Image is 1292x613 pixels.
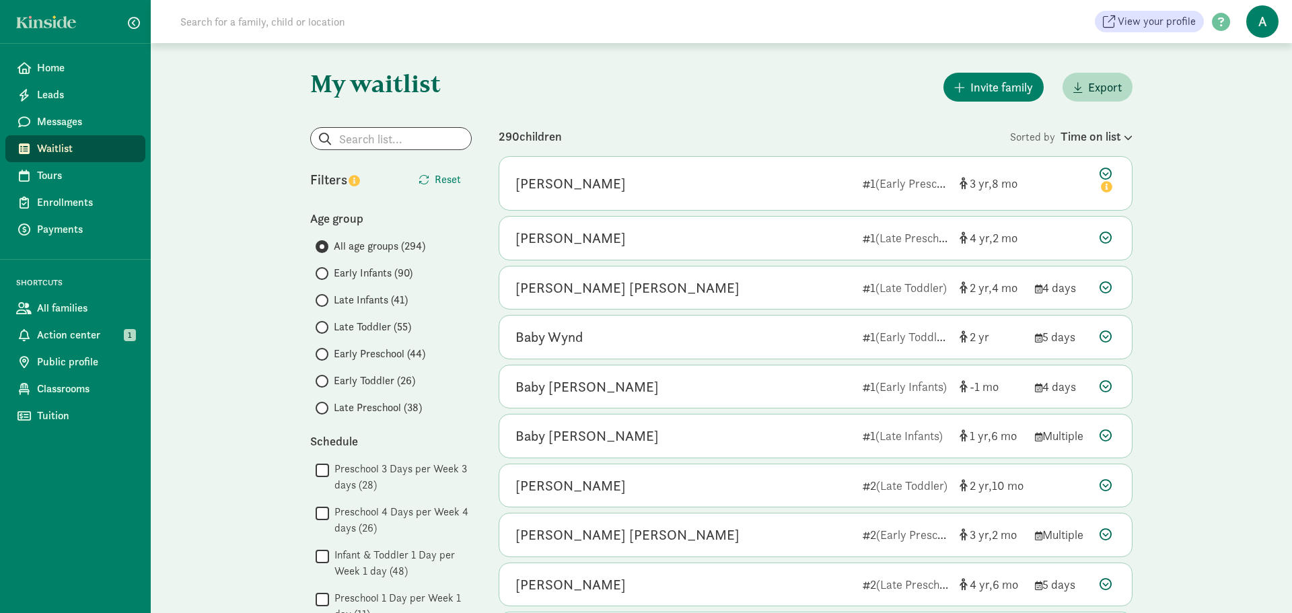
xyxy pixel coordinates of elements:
div: 4 days [1035,377,1089,396]
a: Messages [5,108,145,135]
div: Age group [310,209,472,227]
span: 6 [993,577,1018,592]
div: [object Object] [960,279,1024,297]
div: [object Object] [960,526,1024,544]
span: View your profile [1118,13,1196,30]
span: Reset [435,172,461,188]
a: Public profile [5,349,145,375]
div: Multiple [1035,427,1089,445]
span: Early Preschool (44) [334,346,425,362]
span: Enrollments [37,194,135,211]
span: Invite family [970,78,1033,96]
span: 6 [991,428,1017,443]
div: 2 [863,476,949,495]
button: Reset [408,166,472,193]
div: 1 [863,229,949,247]
span: (Early Preschool) [876,527,962,542]
h1: My waitlist [310,70,472,97]
span: A [1246,5,1279,38]
div: Waden Wynd [515,574,626,596]
div: [object Object] [960,174,1024,192]
a: Enrollments [5,189,145,216]
div: 1 [863,427,949,445]
span: (Early Toddler) [875,329,951,345]
iframe: Chat Widget [1225,548,1292,613]
a: View your profile [1095,11,1204,32]
span: 1 [970,428,991,443]
a: Payments [5,216,145,243]
div: 290 children [499,127,1010,145]
span: Waitlist [37,141,135,157]
div: Aylin Lopez Baray [515,524,740,546]
div: [object Object] [960,575,1024,593]
span: (Late Preschool) [875,230,958,246]
input: Search list... [311,128,471,149]
a: Tuition [5,402,145,429]
span: Early Toddler (26) [334,373,415,389]
div: Multiple [1035,526,1089,544]
label: Preschool 4 Days per Week 4 days (26) [329,504,472,536]
span: 8 [992,176,1017,191]
span: 2 [970,280,992,295]
button: Export [1063,73,1133,102]
span: Messages [37,114,135,130]
div: Time on list [1061,127,1133,145]
div: [object Object] [960,476,1024,495]
div: 2 [863,575,949,593]
span: 2 [970,329,989,345]
div: Hadley Grace Lesch [515,277,740,299]
div: 1 [863,377,949,396]
div: 4 days [1035,279,1089,297]
span: (Early Infants) [875,379,947,394]
span: 4 [992,280,1017,295]
div: Baby Wynd [515,326,583,348]
span: Leads [37,87,135,103]
label: Preschool 3 Days per Week 3 days (28) [329,461,472,493]
a: Leads [5,81,145,108]
div: 1 [863,174,949,192]
span: 3 [970,176,992,191]
div: [object Object] [960,377,1024,396]
div: Filters [310,170,391,190]
span: Tours [37,168,135,184]
span: 3 [970,527,992,542]
button: Invite family [943,73,1044,102]
span: 2 [993,230,1017,246]
span: Export [1088,78,1122,96]
span: 1 [124,329,136,341]
input: Search for a family, child or location [172,8,550,35]
span: -1 [970,379,999,394]
div: 1 [863,279,949,297]
div: Roland Carlson [515,227,626,249]
span: Payments [37,221,135,238]
div: Baby Greenwald [515,425,659,447]
span: All families [37,300,135,316]
div: Schedule [310,432,472,450]
a: Tours [5,162,145,189]
span: 2 [970,478,992,493]
div: [object Object] [960,229,1024,247]
span: Tuition [37,408,135,424]
div: 1 [863,328,949,346]
span: Classrooms [37,381,135,397]
div: 2 [863,526,949,544]
div: [object Object] [960,427,1024,445]
span: All age groups (294) [334,238,425,254]
span: 2 [992,527,1017,542]
div: David Skelly [515,173,626,194]
span: Late Preschool (38) [334,400,422,416]
a: Action center 1 [5,322,145,349]
div: Reyven Veloso [515,475,626,497]
span: Late Toddler (55) [334,319,411,335]
label: Infant & Toddler 1 Day per Week 1 day (48) [329,547,472,579]
span: 4 [970,577,993,592]
a: Home [5,55,145,81]
span: (Late Preschool) [876,577,958,592]
span: Action center [37,327,135,343]
a: Waitlist [5,135,145,162]
div: [object Object] [960,328,1024,346]
span: Late Infants (41) [334,292,408,308]
span: 10 [992,478,1024,493]
span: Public profile [37,354,135,370]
